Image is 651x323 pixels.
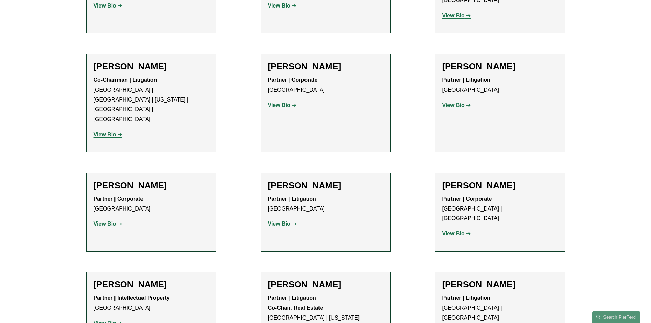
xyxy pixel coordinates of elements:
h2: [PERSON_NAME] [94,61,209,72]
h2: [PERSON_NAME] [268,61,383,72]
strong: Partner | Litigation [442,295,490,301]
strong: View Bio [268,102,290,108]
a: Search this site [592,311,640,323]
a: View Bio [268,102,297,108]
p: [GEOGRAPHIC_DATA] [94,293,209,313]
a: View Bio [94,132,122,137]
a: View Bio [268,221,297,227]
h2: [PERSON_NAME] [442,180,558,191]
strong: Partner | Corporate [268,77,318,83]
h2: [PERSON_NAME] [94,279,209,290]
a: View Bio [94,3,122,9]
a: View Bio [442,102,471,108]
h2: [PERSON_NAME] [442,279,558,290]
strong: View Bio [268,3,290,9]
h2: [PERSON_NAME] [268,279,383,290]
h2: [PERSON_NAME] [268,180,383,191]
a: View Bio [442,231,471,237]
strong: Co-Chairman | Litigation [94,77,157,83]
h2: [PERSON_NAME] [442,61,558,72]
strong: Partner | Intellectual Property [94,295,170,301]
p: [GEOGRAPHIC_DATA] [268,194,383,214]
a: View Bio [268,3,297,9]
strong: View Bio [94,3,116,9]
strong: Partner | Litigation [442,77,490,83]
p: [GEOGRAPHIC_DATA] [442,75,558,95]
h2: [PERSON_NAME] [94,180,209,191]
p: [GEOGRAPHIC_DATA] | [GEOGRAPHIC_DATA] [442,194,558,224]
p: [GEOGRAPHIC_DATA] [94,194,209,214]
strong: View Bio [268,221,290,227]
strong: Partner | Corporate [442,196,492,202]
a: View Bio [442,13,471,18]
strong: View Bio [442,13,465,18]
p: [GEOGRAPHIC_DATA] [268,75,383,95]
strong: View Bio [94,132,116,137]
p: [GEOGRAPHIC_DATA] | [GEOGRAPHIC_DATA] [442,293,558,323]
a: View Bio [94,221,122,227]
strong: View Bio [442,231,465,237]
strong: View Bio [442,102,465,108]
strong: Partner | Litigation [268,196,316,202]
p: [GEOGRAPHIC_DATA] | [GEOGRAPHIC_DATA] | [US_STATE] | [GEOGRAPHIC_DATA] | [GEOGRAPHIC_DATA] [94,75,209,124]
strong: Partner | Litigation Co-Chair, Real Estate [268,295,323,311]
strong: View Bio [94,221,116,227]
strong: Partner | Corporate [94,196,144,202]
